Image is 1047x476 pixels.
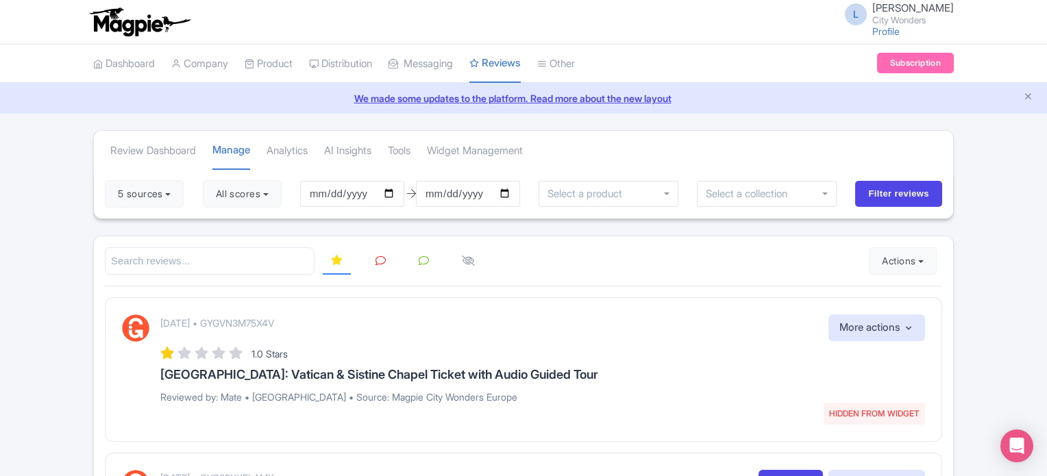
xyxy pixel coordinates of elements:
a: Distribution [309,45,372,83]
button: Actions [869,247,937,275]
a: Analytics [267,132,308,170]
img: logo-ab69f6fb50320c5b225c76a69d11143b.png [86,7,193,37]
a: AI Insights [324,132,371,170]
p: [DATE] • GYGVN3M75X4V [160,316,274,330]
a: Tools [388,132,410,170]
a: Subscription [877,53,954,73]
button: More actions [828,314,925,341]
button: 5 sources [105,180,184,208]
span: [PERSON_NAME] [872,1,954,14]
input: Select a collection [706,188,797,200]
input: Filter reviews [855,181,942,207]
a: Review Dashboard [110,132,196,170]
input: Select a product [547,188,630,200]
p: Reviewed by: Mate • [GEOGRAPHIC_DATA] • Source: Magpie City Wonders Europe [160,390,925,404]
a: Company [171,45,228,83]
a: Profile [872,25,900,37]
button: Close announcement [1023,90,1033,105]
a: Messaging [389,45,453,83]
button: All scores [203,180,282,208]
a: Other [537,45,575,83]
a: Product [245,45,293,83]
small: City Wonders [872,16,954,25]
span: HIDDEN FROM WIDGET [824,403,925,425]
span: L [845,3,867,25]
a: Widget Management [427,132,523,170]
div: Open Intercom Messenger [1000,429,1033,462]
a: Reviews [469,45,521,84]
a: We made some updates to the platform. Read more about the new layout [8,91,1039,105]
h3: [GEOGRAPHIC_DATA]: Vatican & Sistine Chapel Ticket with Audio Guided Tour [160,368,925,381]
input: Search reviews... [105,247,315,275]
a: L [PERSON_NAME] City Wonders [837,3,954,25]
a: Manage [212,131,250,171]
a: Dashboard [93,45,155,83]
img: GetYourGuide Logo [122,314,149,342]
span: 1.0 Stars [251,348,288,360]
